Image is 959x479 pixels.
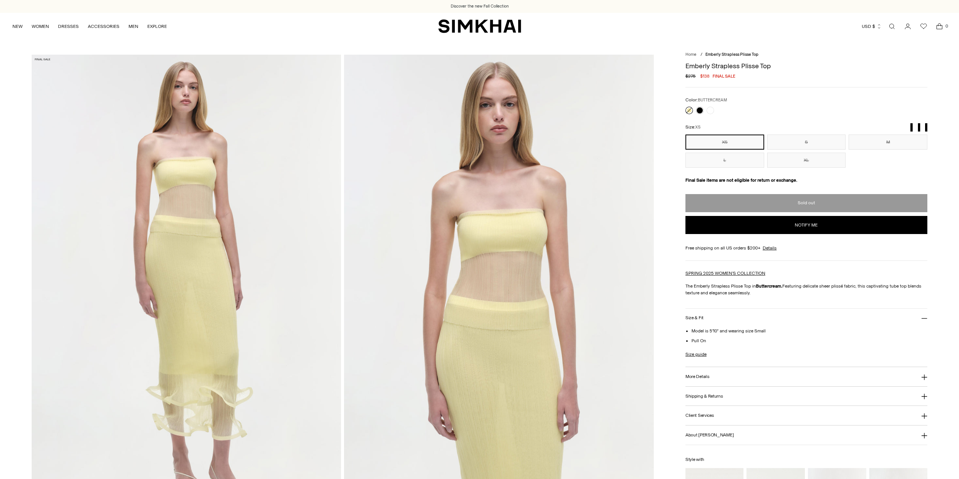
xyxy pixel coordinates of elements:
[147,18,167,35] a: EXPLORE
[88,18,119,35] a: ACCESSORIES
[451,3,509,9] a: Discover the new Fall Collection
[685,178,797,183] strong: Final Sale items are not eligible for return or exchange.
[685,309,927,328] button: Size & Fit
[685,96,727,104] label: Color:
[705,52,759,57] span: Emberly Strapless Plisse Top
[691,337,927,344] li: Pull On
[685,73,696,80] s: $275
[763,245,777,251] a: Details
[685,315,704,320] h3: Size & Fit
[685,387,927,406] button: Shipping & Returns
[900,19,915,34] a: Go to the account page
[685,367,927,386] button: More Details
[698,98,727,103] span: BUTTERCREAM
[943,23,950,29] span: 0
[685,52,927,58] nav: breadcrumbs
[685,245,927,251] div: Free shipping on all US orders $200+
[685,413,714,418] h3: Client Services
[691,327,927,334] li: Model is 5'10" and wearing size Small
[685,153,764,168] button: L
[685,406,927,425] button: Client Services
[128,18,138,35] a: MEN
[685,433,734,438] h3: About [PERSON_NAME]
[767,135,846,150] button: S
[12,18,23,35] a: NEW
[767,153,846,168] button: XL
[685,425,927,445] button: About [PERSON_NAME]
[32,18,49,35] a: WOMEN
[700,73,710,80] span: $138
[438,19,521,34] a: SIMKHAI
[685,63,927,69] h1: Emberly Strapless Plisse Top
[685,457,927,462] h6: Style with
[695,125,701,130] span: XS
[862,18,882,35] button: USD $
[685,394,723,399] h3: Shipping & Returns
[932,19,947,34] a: Open cart modal
[685,216,927,234] button: Notify me
[685,271,765,276] a: SPRING 2025 WOMEN'S COLLECTION
[685,283,927,296] p: The Emberly Strapless Plisse Top in Featuring delicate sheer plissé fabric, this captivating tube...
[849,135,927,150] button: M
[685,351,707,358] a: Size guide
[58,18,79,35] a: DRESSES
[756,283,782,289] strong: Buttercream.
[685,374,709,379] h3: More Details
[916,19,931,34] a: Wishlist
[685,52,696,57] a: Home
[884,19,899,34] a: Open search modal
[701,52,702,58] div: /
[685,124,701,131] label: Size:
[685,135,764,150] button: XS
